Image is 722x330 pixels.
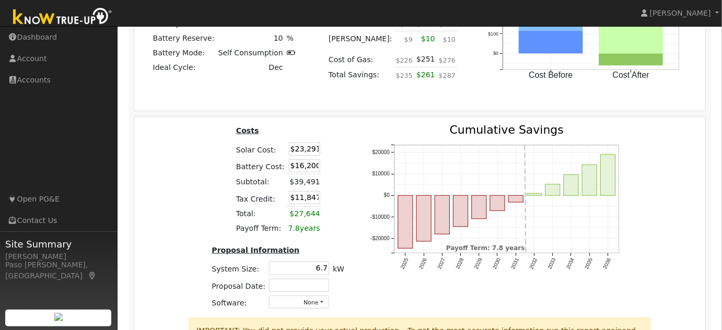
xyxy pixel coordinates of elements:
[236,126,259,135] u: Costs
[372,149,390,155] text: $20000
[285,31,305,45] td: %
[492,257,502,270] text: 2030
[601,155,615,196] rect: onclick=""
[613,71,650,80] text: Cost After
[234,190,286,207] td: Tax Credit:
[564,175,578,196] rect: onclick=""
[415,67,437,82] td: $261
[547,257,557,270] text: 2033
[370,214,390,220] text: -$10000
[234,157,286,174] td: Battery Cost:
[5,251,112,262] div: [PERSON_NAME]
[582,165,597,196] rect: onclick=""
[269,296,329,309] button: None
[286,206,322,221] td: $27,644
[327,52,394,67] td: Cost of Gas:
[327,67,394,82] td: Total Savings:
[519,31,583,54] rect: onclick=""
[151,31,216,45] td: Battery Reserve:
[234,221,286,236] td: Payoff Term:
[210,260,267,277] td: System Size:
[370,235,390,241] text: -$20000
[288,224,300,232] span: 7.8
[234,140,286,157] td: Solar Cost:
[394,67,414,82] td: $235
[216,45,285,60] td: Self Consumption
[416,196,431,242] rect: onclick=""
[151,45,216,60] td: Battery Mode:
[493,51,498,56] text: $0
[88,272,97,280] a: Map
[490,196,505,211] rect: onclick=""
[8,6,118,29] img: Know True-Up
[400,257,410,270] text: 2025
[509,196,523,203] rect: onclick=""
[234,206,286,221] td: Total:
[437,67,457,82] td: $287
[394,52,414,67] td: $226
[331,260,346,277] td: kW
[327,31,394,52] td: [PERSON_NAME]:
[435,196,450,234] rect: onclick=""
[269,63,283,72] span: Dec
[650,9,711,17] span: [PERSON_NAME]
[599,54,663,66] rect: onclick=""
[545,184,560,196] rect: onclick=""
[455,257,465,270] text: 2028
[372,171,390,177] text: $10000
[5,237,112,251] span: Site Summary
[286,221,322,236] td: years
[446,245,525,252] text: Payoff Term: 7.8 years
[5,260,112,281] div: Paso [PERSON_NAME], [GEOGRAPHIC_DATA]
[54,313,63,321] img: retrieve
[599,21,663,54] rect: onclick=""
[151,61,216,75] td: Ideal Cycle:
[216,31,285,45] td: 10
[473,257,484,270] text: 2029
[565,257,576,270] text: 2034
[286,174,322,190] td: $39,491
[234,174,286,190] td: Subtotal:
[528,257,539,270] text: 2032
[212,246,300,254] u: Proposal Information
[529,71,573,80] text: Cost Before
[510,257,520,270] text: 2031
[488,31,499,37] text: $100
[436,257,447,270] text: 2027
[384,193,390,198] text: $0
[437,52,457,67] td: $276
[453,196,468,227] rect: onclick=""
[415,52,437,67] td: $251
[450,123,564,136] text: Cumulative Savings
[415,31,437,52] td: $10
[210,293,267,310] td: Software:
[394,31,414,52] td: $9
[398,196,413,249] rect: onclick=""
[437,31,457,52] td: $10
[584,257,594,270] text: 2035
[210,277,267,293] td: Proposal Date:
[472,196,486,219] rect: onclick=""
[527,194,542,196] rect: onclick=""
[602,257,612,270] text: 2036
[418,257,428,270] text: 2026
